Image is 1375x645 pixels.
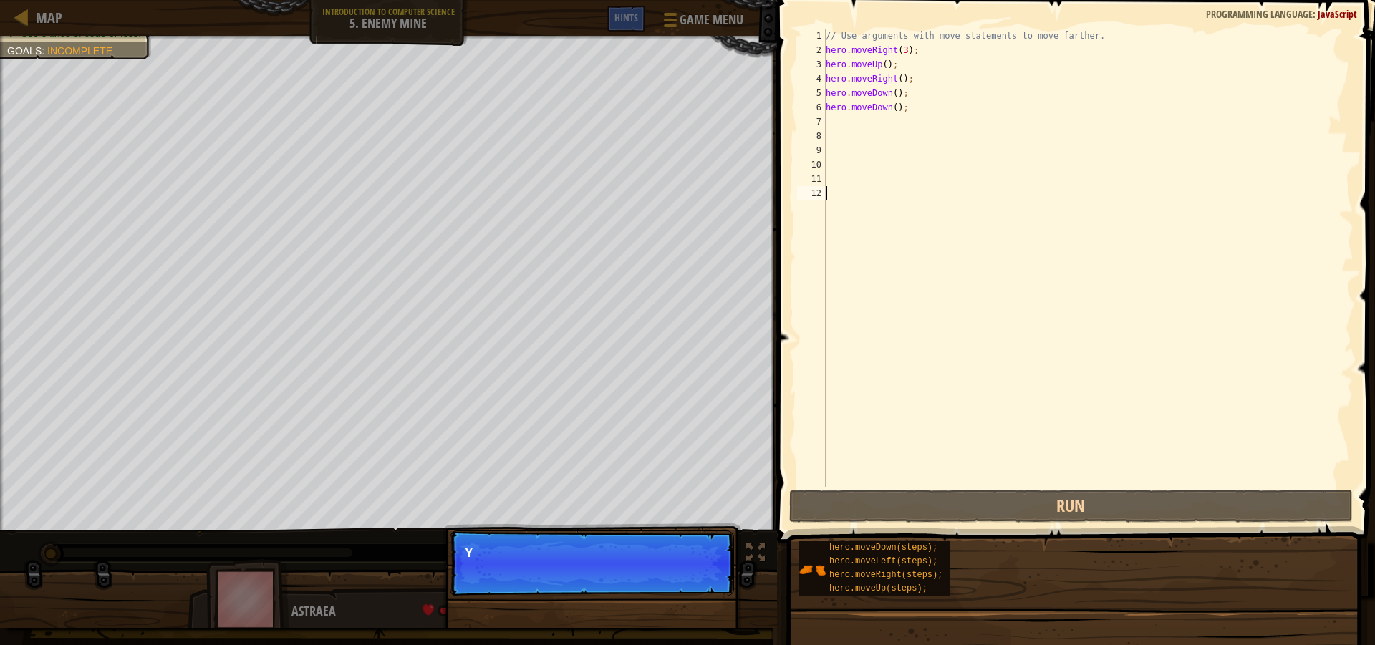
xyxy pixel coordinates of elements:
div: 1 [797,29,826,43]
span: Goals [7,45,42,57]
span: Map [36,8,62,27]
a: Map [29,8,62,27]
span: Programming language [1206,7,1313,21]
span: Hints [614,11,638,24]
div: 6 [797,100,826,115]
div: 4 [797,72,826,86]
div: 2 [797,43,826,57]
div: 11 [797,172,826,186]
span: Incomplete [47,45,112,57]
button: Run [789,490,1353,523]
span: JavaScript [1318,7,1357,21]
span: : [42,45,47,57]
div: 5 [797,86,826,100]
div: 8 [797,129,826,143]
img: portrait.png [799,556,826,583]
div: 3 [797,57,826,72]
span: hero.moveLeft(steps); [829,556,937,566]
span: hero.moveDown(steps); [829,543,937,553]
p: Y [465,545,719,560]
div: 12 [797,186,826,200]
span: : [1313,7,1318,21]
button: Game Menu [652,6,752,39]
span: hero.moveUp(steps); [829,583,927,593]
div: 7 [797,115,826,129]
div: 10 [797,157,826,172]
span: Game Menu [680,11,743,29]
div: 9 [797,143,826,157]
span: hero.moveRight(steps); [829,570,942,580]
